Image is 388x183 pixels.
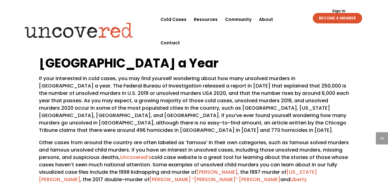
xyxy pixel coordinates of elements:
[194,8,218,31] a: Resources
[161,8,186,31] a: Cold Cases
[149,176,280,183] a: [PERSON_NAME] “[PERSON_NAME]” [PERSON_NAME]
[39,75,349,134] : If your interested in cold cases, you may find yourself wondering about how many unsolved murders...
[120,154,151,161] a: Uncovered’s
[196,169,238,176] a: [PERSON_NAME]
[225,8,252,31] a: Community
[259,8,273,31] a: About
[313,13,362,23] a: BECOME A MEMBER
[161,31,180,55] a: Contact
[19,18,138,42] img: Uncovered logo
[39,169,317,183] a: [US_STATE][PERSON_NAME]
[328,9,348,13] a: Sign In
